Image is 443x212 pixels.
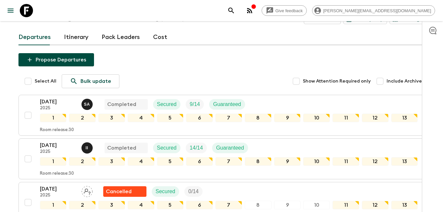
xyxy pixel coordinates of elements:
[40,141,76,149] p: [DATE]
[40,149,76,155] p: 2025
[190,144,203,152] p: 14 / 14
[40,106,76,111] p: 2025
[303,157,330,166] div: 10
[362,201,389,209] div: 12
[153,29,167,45] a: Cost
[303,114,330,122] div: 10
[157,100,177,108] p: Secured
[215,114,242,122] div: 7
[215,201,242,209] div: 7
[391,114,418,122] div: 13
[184,186,203,197] div: Trip Fill
[40,171,74,176] p: Room release: 30
[188,188,199,195] p: 0 / 14
[81,101,94,106] span: Samir Achahri
[98,114,125,122] div: 3
[186,114,213,122] div: 6
[40,98,76,106] p: [DATE]
[157,114,184,122] div: 5
[213,100,241,108] p: Guaranteed
[153,143,181,153] div: Secured
[262,5,307,16] a: Give feedback
[18,29,51,45] a: Departures
[107,100,136,108] p: Completed
[186,201,213,209] div: 6
[391,157,418,166] div: 13
[272,8,306,13] span: Give feedback
[40,114,67,122] div: 1
[332,114,359,122] div: 11
[103,186,146,197] div: Flash Pack cancellation
[216,144,244,152] p: Guaranteed
[387,78,425,85] span: Include Archived
[40,193,76,198] p: 2025
[157,201,184,209] div: 5
[245,201,271,209] div: 8
[274,201,301,209] div: 9
[69,201,96,209] div: 2
[81,144,94,150] span: Ismail Ingrioui
[40,157,67,166] div: 1
[69,157,96,166] div: 2
[245,157,271,166] div: 8
[80,77,111,85] p: Bulk update
[128,114,154,122] div: 4
[152,186,179,197] div: Secured
[391,201,418,209] div: 13
[186,157,213,166] div: 6
[274,114,301,122] div: 9
[128,157,154,166] div: 4
[225,4,238,17] button: search adventures
[40,127,74,133] p: Room release: 30
[186,143,207,153] div: Trip Fill
[35,78,56,85] span: Select All
[245,114,271,122] div: 8
[190,100,200,108] p: 9 / 14
[274,157,301,166] div: 9
[153,99,181,110] div: Secured
[128,201,154,209] div: 4
[303,78,371,85] span: Show Attention Required only
[157,157,184,166] div: 5
[332,201,359,209] div: 11
[157,144,177,152] p: Secured
[18,95,425,136] button: [DATE]2025Samir AchahriCompletedSecuredTrip FillGuaranteed12345678910111213Room release:30
[312,5,435,16] div: [PERSON_NAME][EMAIL_ADDRESS][DOMAIN_NAME]
[102,29,140,45] a: Pack Leaders
[18,138,425,179] button: [DATE]2025Ismail IngriouiCompletedSecuredTrip FillGuaranteed12345678910111213Room release:30
[98,157,125,166] div: 3
[64,29,88,45] a: Itinerary
[18,53,94,66] button: Propose Departures
[332,157,359,166] div: 11
[107,144,136,152] p: Completed
[320,8,435,13] span: [PERSON_NAME][EMAIL_ADDRESS][DOMAIN_NAME]
[81,188,93,193] span: Assign pack leader
[186,99,204,110] div: Trip Fill
[62,74,119,88] a: Bulk update
[362,114,389,122] div: 12
[98,201,125,209] div: 3
[40,185,76,193] p: [DATE]
[362,157,389,166] div: 12
[156,188,175,195] p: Secured
[69,114,96,122] div: 2
[215,157,242,166] div: 7
[40,201,67,209] div: 1
[4,4,17,17] button: menu
[106,188,132,195] p: Cancelled
[303,201,330,209] div: 10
